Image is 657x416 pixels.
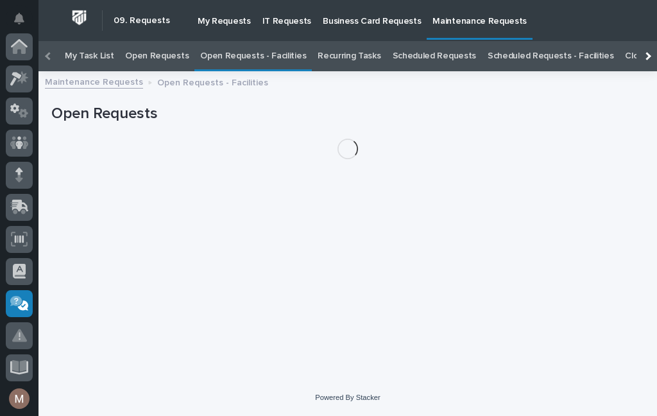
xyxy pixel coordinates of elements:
a: Powered By Stacker [315,394,380,401]
div: Notifications [16,13,33,33]
a: Maintenance Requests [45,74,143,89]
button: Notifications [6,5,33,32]
img: Workspace Logo [67,6,91,30]
p: Open Requests - Facilities [157,74,268,89]
h1: Open Requests [51,105,644,123]
a: Open Requests [125,41,189,71]
button: users-avatar [6,385,33,412]
a: Recurring Tasks [318,41,380,71]
h2: 09. Requests [114,15,170,26]
a: My Task List [65,41,114,71]
a: Open Requests - Facilities [200,41,306,71]
a: Scheduled Requests - Facilities [488,41,613,71]
a: Scheduled Requests [393,41,476,71]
